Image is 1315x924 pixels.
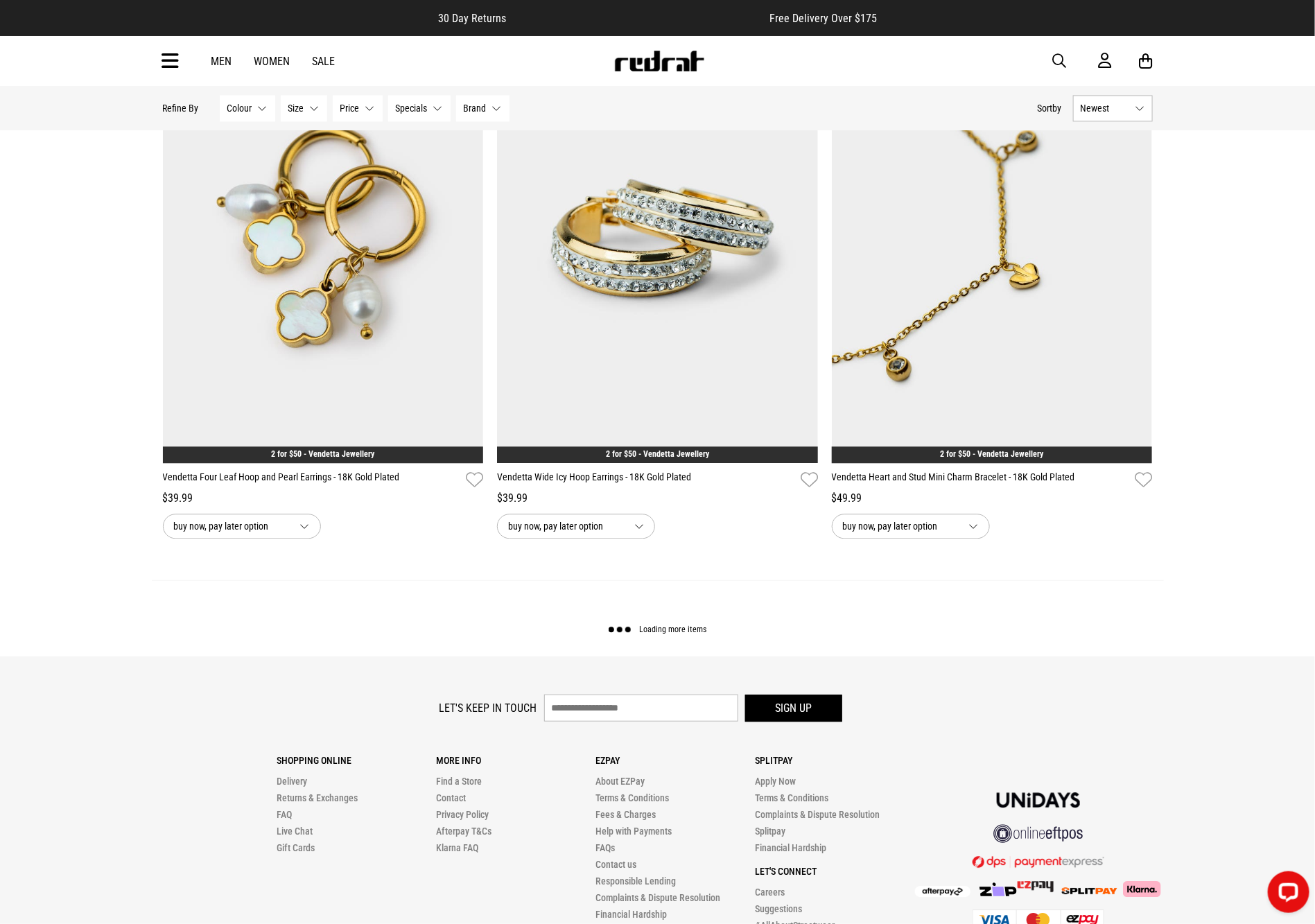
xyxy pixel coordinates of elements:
button: Size [281,95,327,121]
a: Gift Cards [277,842,315,853]
button: Specials [388,95,451,121]
iframe: LiveChat chat widget [1257,866,1315,924]
a: Afterpay T&Cs [436,826,491,837]
a: Live Chat [277,826,313,837]
a: Apply Now [755,776,796,787]
a: About EZPay [595,776,645,787]
button: buy now, pay later option [163,514,321,539]
span: buy now, pay later option [843,518,958,534]
a: 2 for $50 - Vendetta Jewellery [271,449,374,459]
div: $39.99 [497,490,818,507]
button: Newest [1073,95,1153,121]
a: Sale [313,55,336,68]
a: Delivery [277,776,307,787]
a: Complaints & Dispute Resolution [595,892,720,903]
span: Brand [464,103,487,114]
img: Afterpay [915,886,970,897]
button: Brand [456,95,510,121]
span: Free Delivery Over $175 [769,12,877,25]
p: Refine By [163,103,199,114]
img: Vendetta Four Leaf Hoop And Pearl Earrings - 18k Gold Plated in Gold [163,14,484,463]
img: Unidays [997,792,1080,808]
span: 30 Day Returns [438,12,506,25]
label: Let's keep in touch [439,701,537,715]
a: Careers [755,887,785,898]
img: Redrat logo [613,51,705,71]
img: DPS [973,855,1104,868]
span: by [1053,103,1062,114]
a: Help with Payments [595,826,672,837]
a: Find a Store [436,776,482,787]
a: 2 for $50 - Vendetta Jewellery [606,449,709,459]
span: Size [288,103,304,114]
button: buy now, pay later option [497,514,655,539]
button: Colour [220,95,275,121]
span: buy now, pay later option [508,518,623,534]
a: Terms & Conditions [755,792,828,803]
a: Splitpay [755,826,785,837]
a: Financial Hardship [755,842,826,853]
span: Specials [396,103,428,114]
img: Vendetta Wide Icy Hoop Earrings - 18k Gold Plated in Gold [497,14,818,463]
a: Men [211,55,232,68]
a: Returns & Exchanges [277,792,358,803]
img: Vendetta Heart And Stud Mini Charm Bracelet - 18k Gold Plated in Gold [832,14,1153,463]
a: Terms & Conditions [595,792,669,803]
p: Shopping Online [277,755,436,766]
button: Sortby [1038,100,1062,116]
a: Klarna FAQ [436,842,478,853]
a: Complaints & Dispute Resolution [755,809,880,820]
a: Suggestions [755,903,802,914]
span: buy now, pay later option [174,518,289,534]
a: Vendetta Four Leaf Hoop and Pearl Earrings - 18K Gold Plated [163,470,461,490]
a: Contact [436,792,466,803]
a: Vendetta Heart and Stud Mini Charm Bracelet - 18K Gold Plated [832,470,1130,490]
p: Splitpay [755,755,914,766]
img: Splitpay [1018,881,1054,892]
a: 2 for $50 - Vendetta Jewellery [941,449,1044,459]
img: online eftpos [993,824,1083,843]
a: Responsible Lending [595,875,676,887]
a: FAQs [595,842,615,853]
button: buy now, pay later option [832,514,990,539]
button: Price [333,95,383,121]
img: Zip [979,882,1018,896]
span: Colour [227,103,252,114]
span: Price [340,103,360,114]
a: Privacy Policy [436,809,489,820]
iframe: Customer reviews powered by Trustpilot [534,11,742,25]
img: Splitpay [1062,887,1117,894]
a: Fees & Charges [595,809,656,820]
span: Loading more items [639,625,706,635]
div: $49.99 [832,490,1153,507]
div: $39.99 [163,490,484,507]
p: Ezpay [595,755,755,766]
a: Women [254,55,290,68]
p: More Info [436,755,595,766]
img: Klarna [1117,881,1161,896]
a: Financial Hardship [595,909,667,920]
a: FAQ [277,809,292,820]
p: Let's Connect [755,866,914,877]
button: Sign up [745,695,842,722]
a: Contact us [595,859,636,870]
a: Vendetta Wide Icy Hoop Earrings - 18K Gold Plated [497,470,795,490]
span: Newest [1081,103,1130,114]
